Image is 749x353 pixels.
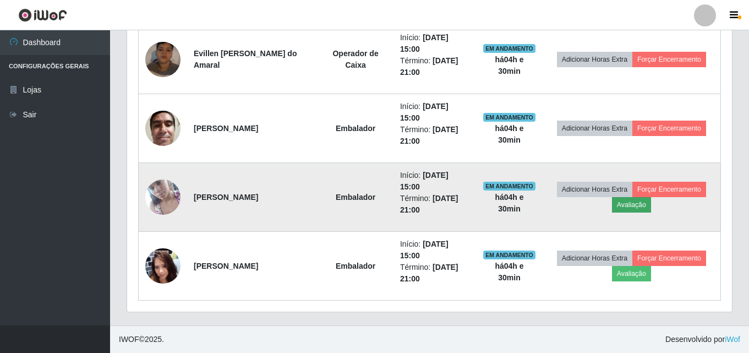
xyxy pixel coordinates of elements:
[665,334,740,345] span: Desenvolvido por
[400,33,449,53] time: [DATE] 15:00
[400,170,470,193] li: Início:
[495,124,523,144] strong: há 04 h e 30 min
[400,102,449,122] time: [DATE] 15:00
[332,49,378,69] strong: Operador de Caixa
[145,226,181,305] img: 1755099981522.jpeg
[336,124,375,133] strong: Embalador
[194,49,297,69] strong: Evillen [PERSON_NAME] do Amaral
[400,171,449,191] time: [DATE] 15:00
[483,251,535,259] span: EM ANDAMENTO
[557,182,632,197] button: Adicionar Horas Extra
[557,52,632,67] button: Adicionar Horas Extra
[400,124,470,147] li: Término:
[495,55,523,75] strong: há 04 h e 30 min
[119,334,164,345] span: © 2025 .
[194,193,258,202] strong: [PERSON_NAME]
[119,335,139,344] span: IWOF
[400,240,449,260] time: [DATE] 15:00
[483,113,535,122] span: EM ANDAMENTO
[400,262,470,285] li: Término:
[400,238,470,262] li: Início:
[632,251,706,266] button: Forçar Encerramento
[495,193,523,213] strong: há 04 h e 30 min
[145,166,181,229] img: 1628271244301.jpeg
[18,8,67,22] img: CoreUI Logo
[725,335,740,344] a: iWof
[557,251,632,266] button: Adicionar Horas Extra
[612,197,651,213] button: Avaliação
[632,52,706,67] button: Forçar Encerramento
[145,105,181,151] img: 1606512880080.jpeg
[400,32,470,55] li: Início:
[557,121,632,136] button: Adicionar Horas Extra
[632,182,706,197] button: Forçar Encerramento
[483,182,535,191] span: EM ANDAMENTO
[145,28,181,91] img: 1751338751212.jpeg
[194,262,258,270] strong: [PERSON_NAME]
[400,55,470,78] li: Término:
[400,101,470,124] li: Início:
[336,193,375,202] strong: Embalador
[495,262,523,282] strong: há 04 h e 30 min
[632,121,706,136] button: Forçar Encerramento
[194,124,258,133] strong: [PERSON_NAME]
[336,262,375,270] strong: Embalador
[612,266,651,281] button: Avaliação
[400,193,470,216] li: Término:
[483,44,535,53] span: EM ANDAMENTO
